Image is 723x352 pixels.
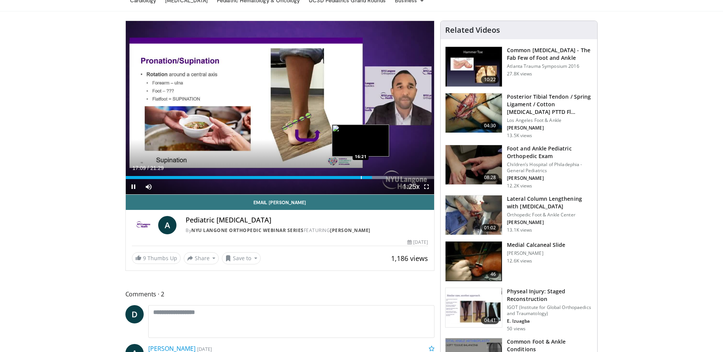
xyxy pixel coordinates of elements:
[507,133,532,139] p: 13.5K views
[507,175,593,181] p: [PERSON_NAME]
[330,227,370,234] a: [PERSON_NAME]
[186,227,428,234] div: By FEATURING
[125,289,435,299] span: Comments 2
[150,165,164,171] span: 21:29
[191,227,304,234] a: NYU Langone Orthopedic Webinar Series
[445,241,593,282] a: 46 Medial Calcaneal Slide [PERSON_NAME] 12.6K views
[507,195,593,210] h3: Lateral Column Lengthening with [MEDICAL_DATA]
[419,179,434,194] button: Fullscreen
[507,71,532,77] p: 27.8K views
[445,288,593,332] a: 04:41 Physeal Injury: Staged Reconstruction IGOT (Institute for Global Orthopaedics and Traumatol...
[126,21,434,195] video-js: Video Player
[481,224,499,232] span: 01:02
[507,162,593,174] p: Children’s Hospital of Philadephia - General Pediatrics
[481,76,499,83] span: 10:22
[133,165,146,171] span: 17:09
[143,254,146,262] span: 9
[446,242,502,281] img: 1227497_3.png.150x105_q85_crop-smart_upscale.jpg
[132,216,156,234] img: NYU Langone Orthopedic Webinar Series
[391,254,428,263] span: 1,186 views
[126,179,141,194] button: Pause
[507,93,593,116] h3: Posterior Tibial Tendon / Spring Ligament / Cotton [MEDICAL_DATA] PTTD Fl…
[507,183,532,189] p: 12.2K views
[507,241,565,249] h3: Medial Calcaneal Slide
[507,326,526,332] p: 50 views
[481,174,499,181] span: 08:28
[507,219,593,226] p: [PERSON_NAME]
[446,47,502,86] img: 4559c471-f09d-4bda-8b3b-c296350a5489.150x105_q85_crop-smart_upscale.jpg
[141,179,156,194] button: Mute
[446,93,502,133] img: 31d347b7-8cdb-4553-8407-4692467e4576.150x105_q85_crop-smart_upscale.jpg
[507,125,593,131] p: [PERSON_NAME]
[481,317,499,324] span: 04:41
[126,176,434,179] div: Progress Bar
[507,318,593,324] p: E. Izuagba
[445,195,593,235] a: 01:02 Lateral Column Lengthening with [MEDICAL_DATA] Orthopedic Foot & Ankle Center [PERSON_NAME]...
[332,125,389,157] img: image.jpeg
[184,252,219,264] button: Share
[186,216,428,224] h4: Pediatric [MEDICAL_DATA]
[445,145,593,189] a: 08:28 Foot and Ankle Pediatric Orthopedic Exam Children’s Hospital of Philadephia - General Pedia...
[507,63,593,69] p: Atlanta Trauma Symposium 2016
[481,122,499,130] span: 04:30
[507,304,593,317] p: IGOT (Institute for Global Orthopaedics and Traumatology)
[507,288,593,303] h3: Physeal Injury: Staged Reconstruction
[507,250,565,256] p: [PERSON_NAME]
[222,252,261,264] button: Save to
[507,117,593,123] p: Los Angeles Foot & Ankle
[407,239,428,246] div: [DATE]
[147,165,149,171] span: /
[507,145,593,160] h3: Foot and Ankle Pediatric Orthopedic Exam
[507,46,593,62] h3: Common [MEDICAL_DATA] - The Fab Few of Foot and Ankle
[125,305,144,323] a: D
[445,93,593,139] a: 04:30 Posterior Tibial Tendon / Spring Ligament / Cotton [MEDICAL_DATA] PTTD Fl… Los Angeles Foot...
[446,288,502,328] img: 8f705cd6-703b-4adc-943f-5fbdc94a63e0.150x105_q85_crop-smart_upscale.jpg
[446,145,502,185] img: a1f7088d-36b4-440d-94a7-5073d8375fe0.150x105_q85_crop-smart_upscale.jpg
[445,46,593,87] a: 10:22 Common [MEDICAL_DATA] - The Fab Few of Foot and Ankle Atlanta Trauma Symposium 2016 27.8K v...
[487,270,499,278] span: 46
[126,195,434,210] a: Email [PERSON_NAME]
[446,195,502,235] img: 545648_3.png.150x105_q85_crop-smart_upscale.jpg
[507,227,532,233] p: 13.1K views
[404,179,419,194] button: Playback Rate
[158,216,176,234] a: A
[507,258,532,264] p: 12.6K views
[445,26,500,35] h4: Related Videos
[132,252,181,264] a: 9 Thumbs Up
[507,212,593,218] p: Orthopedic Foot & Ankle Center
